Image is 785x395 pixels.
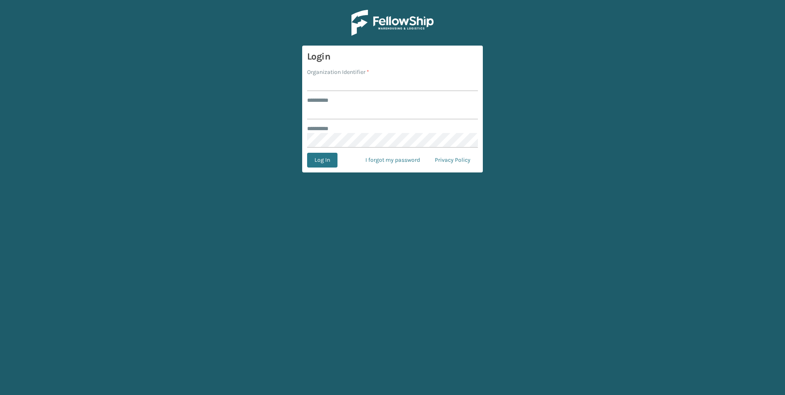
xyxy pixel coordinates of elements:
[427,153,478,168] a: Privacy Policy
[307,68,369,76] label: Organization Identifier
[307,153,337,168] button: Log In
[307,51,478,63] h3: Login
[358,153,427,168] a: I forgot my password
[351,10,434,36] img: Logo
